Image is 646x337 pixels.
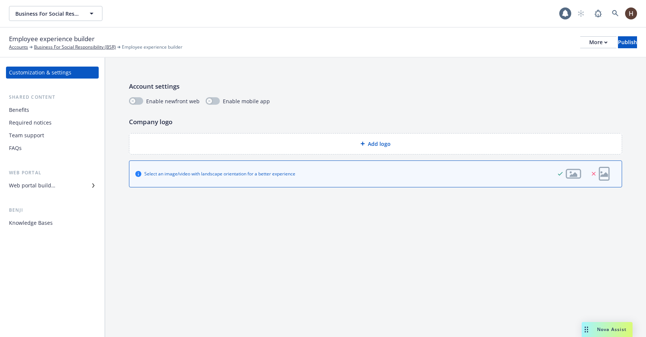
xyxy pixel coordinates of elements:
span: Add logo [368,140,391,148]
button: Business For Social Responsibility (BSR) [9,6,102,21]
button: More [580,36,616,48]
span: Enable newfront web [146,97,200,105]
a: Search [608,6,623,21]
span: Employee experience builder [122,44,182,50]
a: Start snowing [573,6,588,21]
span: Enable mobile app [223,97,270,105]
div: Shared content [6,94,99,101]
a: FAQs [6,142,99,154]
div: Benefits [9,104,29,116]
div: Benji [6,206,99,214]
button: Publish [618,36,637,48]
div: Required notices [9,117,52,129]
span: Business For Social Responsibility (BSR) [15,10,80,18]
a: Customization & settings [6,67,99,79]
p: Account settings [129,82,622,91]
div: More [589,37,607,48]
div: Publish [618,37,637,48]
a: Web portal builder [6,180,99,192]
div: Customization & settings [9,67,71,79]
div: Team support [9,129,44,141]
img: photo [625,7,637,19]
a: Business For Social Responsibility (BSR) [34,44,116,50]
a: Team support [6,129,99,141]
div: FAQs [9,142,22,154]
button: Nova Assist [582,322,633,337]
div: Add logo [129,133,622,154]
a: Report a Bug [591,6,606,21]
div: Drag to move [582,322,591,337]
a: Required notices [6,117,99,129]
span: Nova Assist [597,326,627,333]
div: Web portal builder [9,180,55,192]
a: Knowledge Bases [6,217,99,229]
p: Company logo [129,117,622,127]
div: Select an image/video with landscape orientation for a better experience [144,171,295,177]
div: Web portal [6,169,99,177]
span: Employee experience builder [9,34,95,44]
a: Accounts [9,44,28,50]
div: Knowledge Bases [9,217,53,229]
a: Benefits [6,104,99,116]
